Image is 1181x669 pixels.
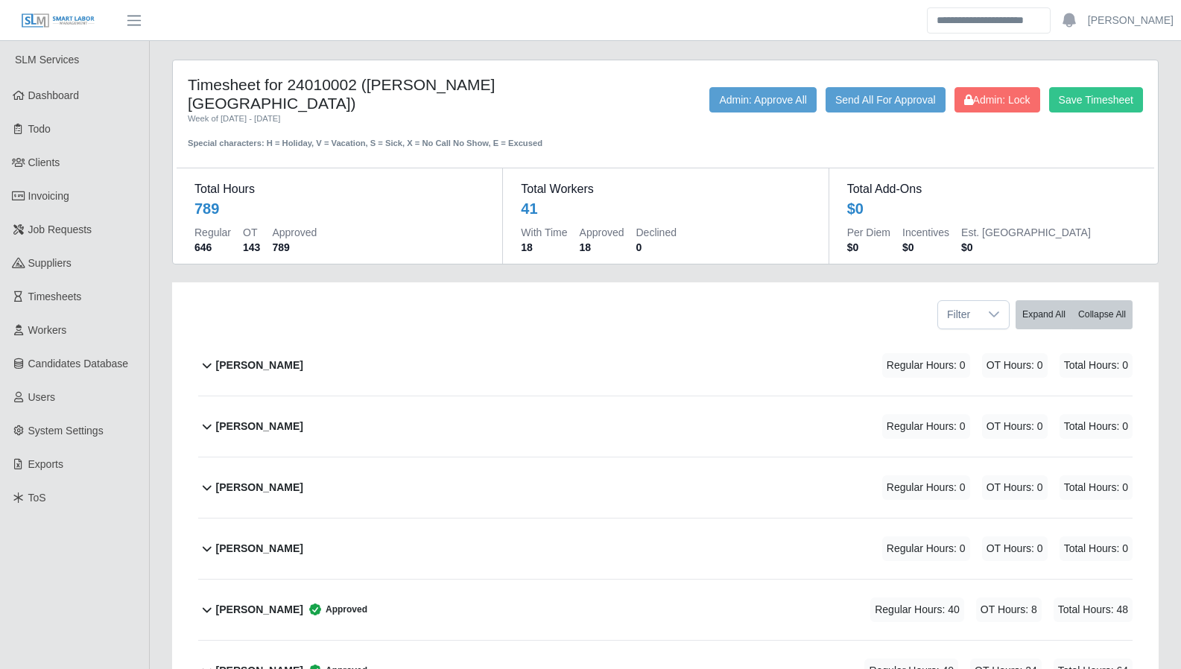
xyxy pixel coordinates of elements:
span: Total Hours: 0 [1060,414,1133,439]
dt: Regular [194,225,231,240]
button: Save Timesheet [1049,87,1143,112]
span: Todo [28,123,51,135]
dt: Total Add-Ons [847,180,1136,198]
div: bulk actions [1016,300,1133,329]
span: Workers [28,324,67,336]
button: Collapse All [1071,300,1133,329]
div: $0 [847,198,864,219]
span: ToS [28,492,46,504]
span: OT Hours: 0 [982,536,1048,561]
dt: With Time [521,225,567,240]
b: [PERSON_NAME] [216,419,303,434]
dt: Declined [636,225,677,240]
dd: 646 [194,240,231,255]
span: OT Hours: 0 [982,475,1048,500]
span: System Settings [28,425,104,437]
span: Clients [28,156,60,168]
span: Admin: Lock [964,94,1030,106]
button: [PERSON_NAME] Regular Hours: 0 OT Hours: 0 Total Hours: 0 [198,396,1133,457]
span: Dashboard [28,89,80,101]
dd: 18 [580,240,624,255]
dt: Approved [580,225,624,240]
dd: $0 [902,240,949,255]
span: Regular Hours: 0 [882,353,970,378]
span: Regular Hours: 0 [882,475,970,500]
dd: $0 [847,240,890,255]
span: Total Hours: 48 [1054,597,1133,622]
button: Expand All [1016,300,1072,329]
span: Exports [28,458,63,470]
dd: 0 [636,240,677,255]
span: OT Hours: 0 [982,414,1048,439]
span: Regular Hours: 0 [882,414,970,439]
dt: Total Workers [521,180,810,198]
button: Admin: Lock [954,87,1040,112]
h4: Timesheet for 24010002 ([PERSON_NAME][GEOGRAPHIC_DATA]) [188,75,573,112]
span: Total Hours: 0 [1060,536,1133,561]
dt: Approved [272,225,317,240]
dd: $0 [961,240,1091,255]
dt: Total Hours [194,180,484,198]
b: [PERSON_NAME] [216,541,303,557]
span: Regular Hours: 0 [882,536,970,561]
span: Regular Hours: 40 [870,597,964,622]
span: OT Hours: 0 [982,353,1048,378]
button: Send All For Approval [826,87,946,112]
input: Search [927,7,1051,34]
button: [PERSON_NAME] Regular Hours: 0 OT Hours: 0 Total Hours: 0 [198,335,1133,396]
span: OT Hours: 8 [976,597,1042,622]
b: [PERSON_NAME] [216,480,303,495]
span: Timesheets [28,291,82,302]
dd: 789 [272,240,317,255]
span: SLM Services [15,54,79,66]
dt: Incentives [902,225,949,240]
dt: OT [243,225,260,240]
dt: Per Diem [847,225,890,240]
div: Week of [DATE] - [DATE] [188,112,573,125]
span: Filter [938,301,979,329]
span: Users [28,391,56,403]
b: [PERSON_NAME] [216,358,303,373]
dd: 18 [521,240,567,255]
button: [PERSON_NAME] Regular Hours: 0 OT Hours: 0 Total Hours: 0 [198,457,1133,518]
span: Total Hours: 0 [1060,353,1133,378]
span: Candidates Database [28,358,129,370]
div: 41 [521,198,537,219]
a: [PERSON_NAME] [1088,13,1174,28]
span: Approved [303,602,367,617]
button: [PERSON_NAME] Approved Regular Hours: 40 OT Hours: 8 Total Hours: 48 [198,580,1133,640]
span: Total Hours: 0 [1060,475,1133,500]
div: 789 [194,198,219,219]
span: Suppliers [28,257,72,269]
dd: 143 [243,240,260,255]
img: SLM Logo [21,13,95,29]
button: Admin: Approve All [709,87,817,112]
div: Special characters: H = Holiday, V = Vacation, S = Sick, X = No Call No Show, E = Excused [188,125,573,150]
b: [PERSON_NAME] [216,602,303,618]
button: [PERSON_NAME] Regular Hours: 0 OT Hours: 0 Total Hours: 0 [198,519,1133,579]
span: Invoicing [28,190,69,202]
dt: Est. [GEOGRAPHIC_DATA] [961,225,1091,240]
span: Job Requests [28,223,92,235]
